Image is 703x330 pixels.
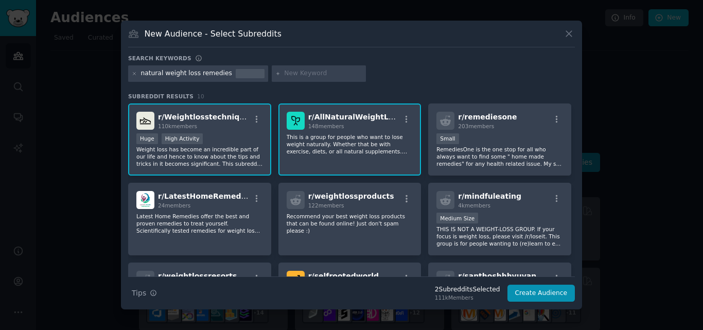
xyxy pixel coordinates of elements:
[507,285,575,302] button: Create Audience
[136,146,263,167] p: Weight loss has become an incredible part of our life and hence to know about the tips and tricks...
[158,272,237,280] span: r/ weightlossresorts
[158,202,190,209] span: 24 members
[287,213,413,234] p: Recommend your best weight loss products that can be found online! Just don't spam please :)
[128,284,161,302] button: Tips
[145,28,282,39] h3: New Audience - Select Subreddits
[308,202,344,209] span: 122 members
[158,113,254,121] span: r/ Weightlosstechniques
[458,123,494,129] span: 203 members
[308,113,402,121] span: r/ AllNaturalWeightLoss
[308,272,379,280] span: r/ selfrootedworld
[158,192,253,200] span: r/ LatestHomeRemedies
[128,93,194,100] span: Subreddit Results
[436,225,563,247] p: THIS IS NOT A WEIGHT-LOSS GROUP. If your focus is weight loss, please visit /r/loseit. This group...
[287,133,413,155] p: This is a group for people who want to lose weight naturally. Whether that be with exercise, diet...
[436,146,563,167] p: RemediesOne is the one stop for all who always want to find some " home made remedies" for any he...
[435,294,500,301] div: 111k Members
[287,271,305,289] img: selfrootedworld
[136,191,154,209] img: LatestHomeRemedies
[458,202,490,209] span: 4k members
[436,213,478,223] div: Medium Size
[162,133,203,144] div: High Activity
[458,272,536,280] span: r/ santhoshhhyuvan
[458,192,521,200] span: r/ mindfuleating
[436,133,459,144] div: Small
[458,113,517,121] span: r/ remediesone
[308,123,344,129] span: 148 members
[136,112,154,130] img: Weightlosstechniques
[308,192,394,200] span: r/ weightlossproducts
[128,55,191,62] h3: Search keywords
[284,69,362,78] input: New Keyword
[287,112,305,130] img: AllNaturalWeightLoss
[136,133,158,144] div: Huge
[132,288,146,299] span: Tips
[136,213,263,234] p: Latest Home Remedies offer the best and proven remedies to treat yourself. Scientifically tested ...
[141,69,232,78] div: natural weight loss remedies
[158,123,197,129] span: 110k members
[435,285,500,294] div: 2 Subreddit s Selected
[197,93,204,99] span: 10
